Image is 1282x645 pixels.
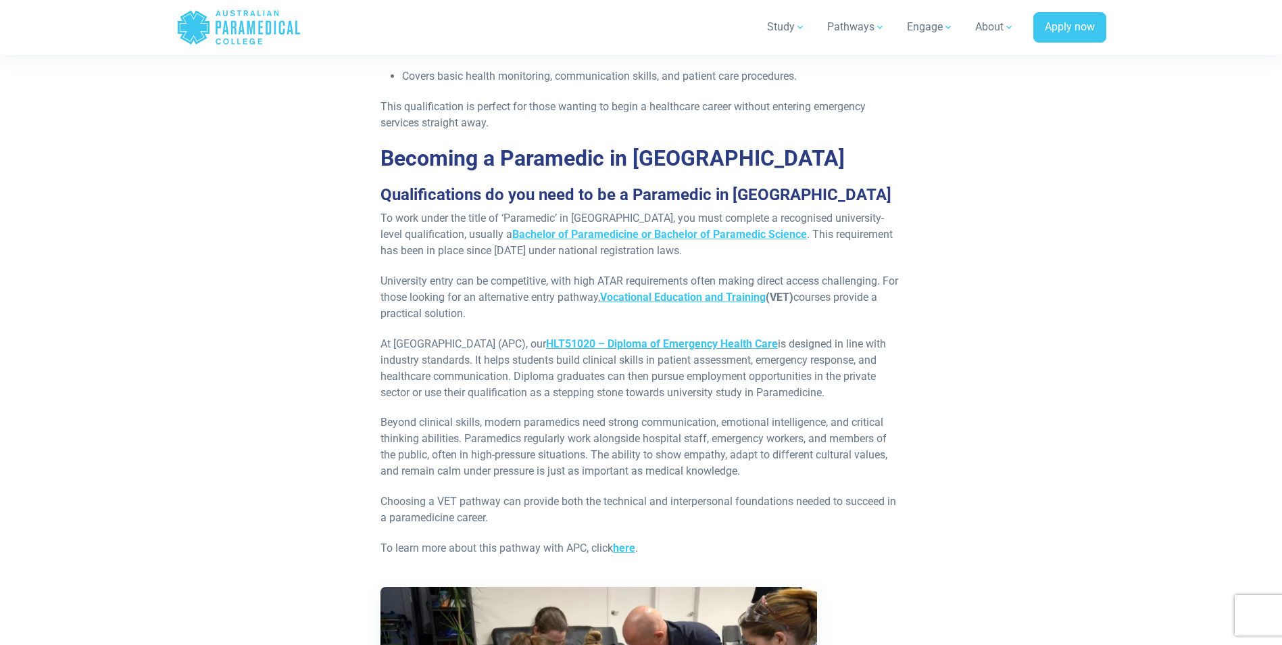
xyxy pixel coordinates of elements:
p: Choosing a VET pathway can provide both the technical and interpersonal foundations needed to suc... [380,494,902,526]
p: Covers basic health monitoring, communication skills, and patient care procedures. [402,68,902,85]
p: At [GEOGRAPHIC_DATA] (APC), our is designed in line with industry standards. It helps students bu... [380,336,902,401]
h2: Becoming a Paramedic in [GEOGRAPHIC_DATA] [380,145,902,171]
a: About [967,8,1022,46]
a: Study [759,8,814,46]
p: To work under the title of ‘Paramedic’ in [GEOGRAPHIC_DATA], you must complete a recognised unive... [380,210,902,259]
p: University entry can be competitive, with high ATAR requirements often making direct access chall... [380,273,902,322]
a: Apply now [1033,12,1106,43]
a: Australian Paramedical College [176,5,301,49]
p: Beyond clinical skills, modern paramedics need strong communication, emotional intelligence, and ... [380,414,902,479]
span: To learn more about this pathway with APC, click [380,542,613,554]
strong: (VET) [600,291,793,304]
a: Vocational Education and Training [600,291,766,304]
span: . [635,542,638,554]
a: here [613,542,635,554]
a: HLT51020 – Diploma of Emergency Health Care [546,337,778,350]
a: Bachelor of Paramedicine or Bachelor of Paramedic Science [512,228,807,241]
h3: Qualifications do you need to be a Paramedic in [GEOGRAPHIC_DATA] [380,185,902,205]
p: This qualification is perfect for those wanting to begin a healthcare career without entering eme... [380,99,902,131]
a: Engage [899,8,962,46]
a: Pathways [819,8,893,46]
